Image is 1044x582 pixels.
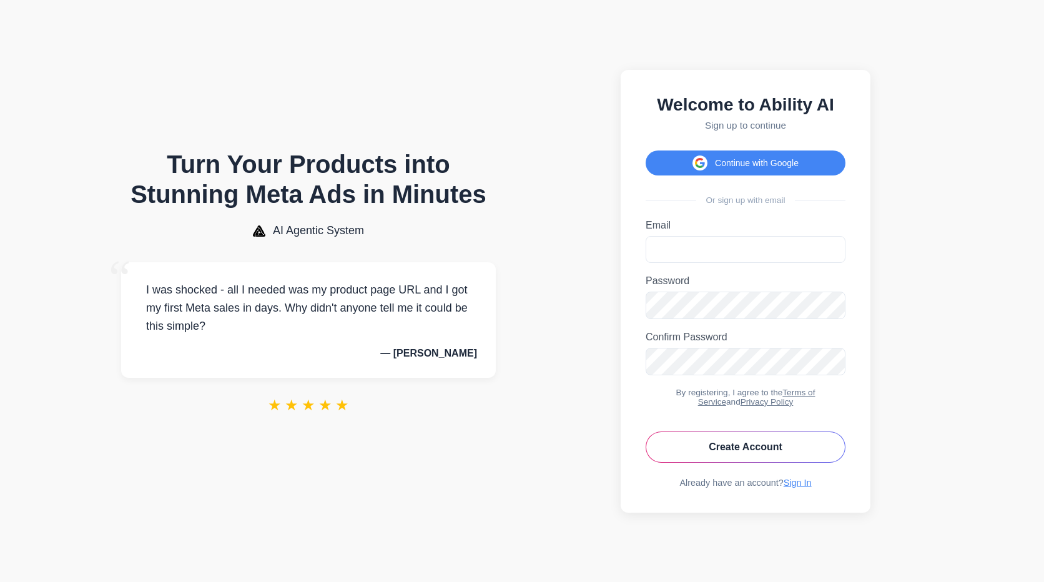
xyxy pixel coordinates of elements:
span: ★ [268,397,282,414]
span: AI Agentic System [273,224,364,237]
span: “ [109,250,131,307]
div: Already have an account? [646,478,845,488]
button: Continue with Google [646,150,845,175]
img: AI Agentic System Logo [253,225,265,237]
span: ★ [335,397,349,414]
p: — [PERSON_NAME] [140,348,477,359]
span: ★ [285,397,298,414]
p: I was shocked - all I needed was my product page URL and I got my first Meta sales in days. Why d... [140,281,477,335]
p: Sign up to continue [646,120,845,131]
div: By registering, I agree to the and [646,388,845,407]
a: Privacy Policy [741,397,794,407]
label: Email [646,220,845,231]
span: ★ [318,397,332,414]
button: Create Account [646,432,845,463]
label: Confirm Password [646,332,845,343]
h1: Turn Your Products into Stunning Meta Ads in Minutes [121,149,496,209]
h2: Welcome to Ability AI [646,95,845,115]
span: ★ [302,397,315,414]
a: Terms of Service [698,388,815,407]
a: Sign In [784,478,812,488]
div: Or sign up with email [646,195,845,205]
label: Password [646,275,845,287]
